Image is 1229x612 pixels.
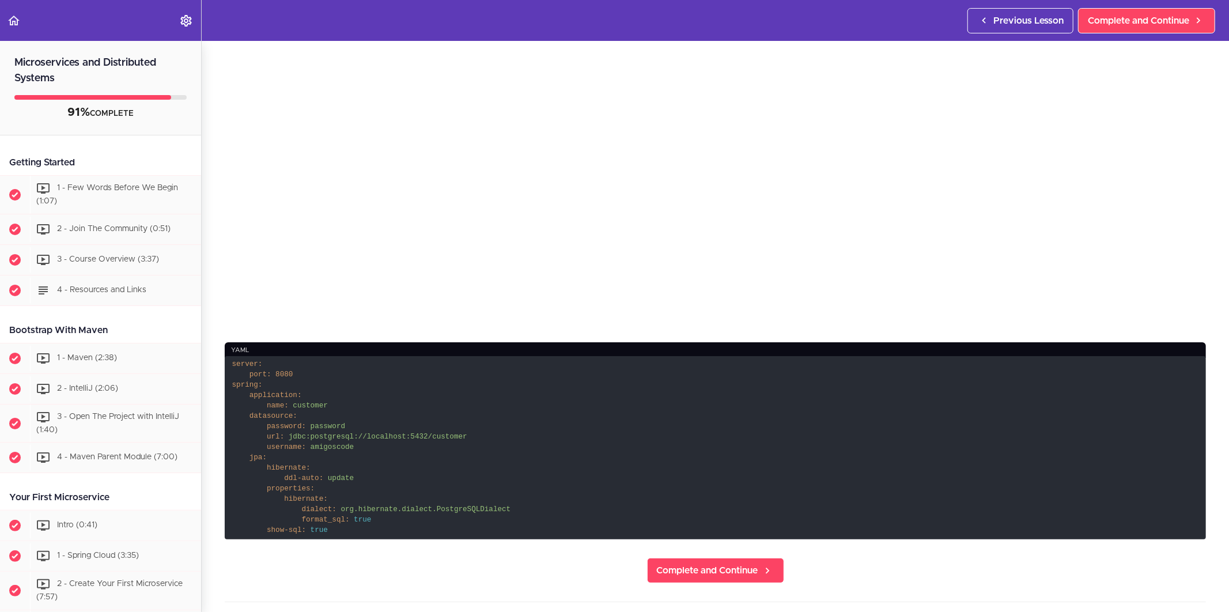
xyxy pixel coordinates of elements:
div: yaml [225,342,1206,358]
span: 2 - Create Your First Microservice (7:57) [36,580,183,602]
span: jpa: [249,454,267,462]
span: properties: [267,485,315,493]
a: Complete and Continue [1078,8,1215,33]
span: true [311,526,328,534]
span: application: [249,391,302,399]
span: datasource: [249,412,297,420]
span: amigoscode [311,443,354,451]
span: org.hibernate.dialect.PostgreSQLDialect [341,505,511,513]
span: 1 - Spring Cloud (3:35) [57,552,139,560]
span: 8080 [275,371,293,379]
span: dialect: [302,505,336,513]
span: 91% [67,107,90,118]
span: update [328,474,354,482]
svg: Back to course curriculum [7,14,21,28]
svg: Settings Menu [179,14,193,28]
span: 4 - Maven Parent Module (7:00) [57,454,177,462]
span: Complete and Continue [1088,14,1189,28]
span: 3 - Open The Project with IntelliJ (1:40) [36,413,179,434]
div: COMPLETE [14,105,187,120]
span: 4 - Resources and Links [57,286,146,294]
span: 2 - IntelliJ (2:06) [57,384,118,392]
span: 3 - Course Overview (3:37) [57,255,159,263]
span: Previous Lesson [993,14,1064,28]
a: Previous Lesson [967,8,1073,33]
span: url: [267,433,284,441]
span: password [311,422,345,430]
span: ddl-auto: [284,474,323,482]
span: customer [293,402,327,410]
span: name: [267,402,289,410]
span: server: [232,360,263,368]
span: Intro (0:41) [57,522,97,530]
span: port: [249,371,271,379]
span: show-sql: [267,526,306,534]
a: Complete and Continue [647,558,784,583]
span: username: [267,443,306,451]
span: 1 - Few Words Before We Begin (1:07) [36,184,178,205]
span: 2 - Join The Community (0:51) [57,225,171,233]
span: hibernate: [267,464,311,472]
span: hibernate: [284,495,328,503]
span: jdbc:postgresql://localhost:5432/customer [289,433,467,441]
span: 1 - Maven (2:38) [57,354,117,362]
span: true [354,516,371,524]
span: password: [267,422,306,430]
span: format_sql: [302,516,350,524]
span: spring: [232,381,263,389]
span: Complete and Continue [657,564,758,577]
